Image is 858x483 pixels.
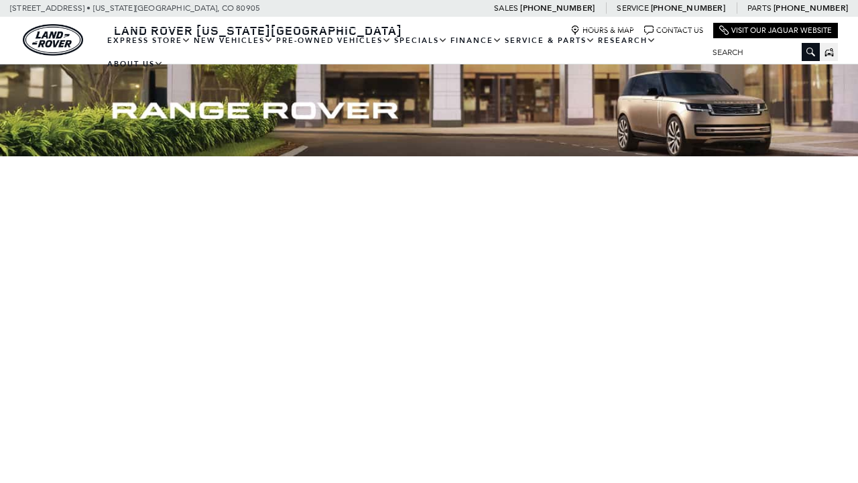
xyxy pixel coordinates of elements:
[393,29,449,52] a: Specials
[106,22,410,38] a: Land Rover [US_STATE][GEOGRAPHIC_DATA]
[106,29,192,52] a: EXPRESS STORE
[570,25,634,36] a: Hours & Map
[644,25,703,36] a: Contact Us
[106,29,702,76] nav: Main Navigation
[747,3,772,13] span: Parts
[106,52,165,76] a: About Us
[449,29,503,52] a: Finance
[719,25,832,36] a: Visit Our Jaguar Website
[494,3,518,13] span: Sales
[520,3,595,13] a: [PHONE_NUMBER]
[617,3,648,13] span: Service
[275,29,393,52] a: Pre-Owned Vehicles
[597,29,658,52] a: Research
[651,3,725,13] a: [PHONE_NUMBER]
[10,3,260,13] a: [STREET_ADDRESS] • [US_STATE][GEOGRAPHIC_DATA], CO 80905
[23,24,83,56] a: land-rover
[503,29,597,52] a: Service & Parts
[774,3,848,13] a: [PHONE_NUMBER]
[702,44,820,60] input: Search
[192,29,275,52] a: New Vehicles
[23,24,83,56] img: Land Rover
[114,22,402,38] span: Land Rover [US_STATE][GEOGRAPHIC_DATA]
